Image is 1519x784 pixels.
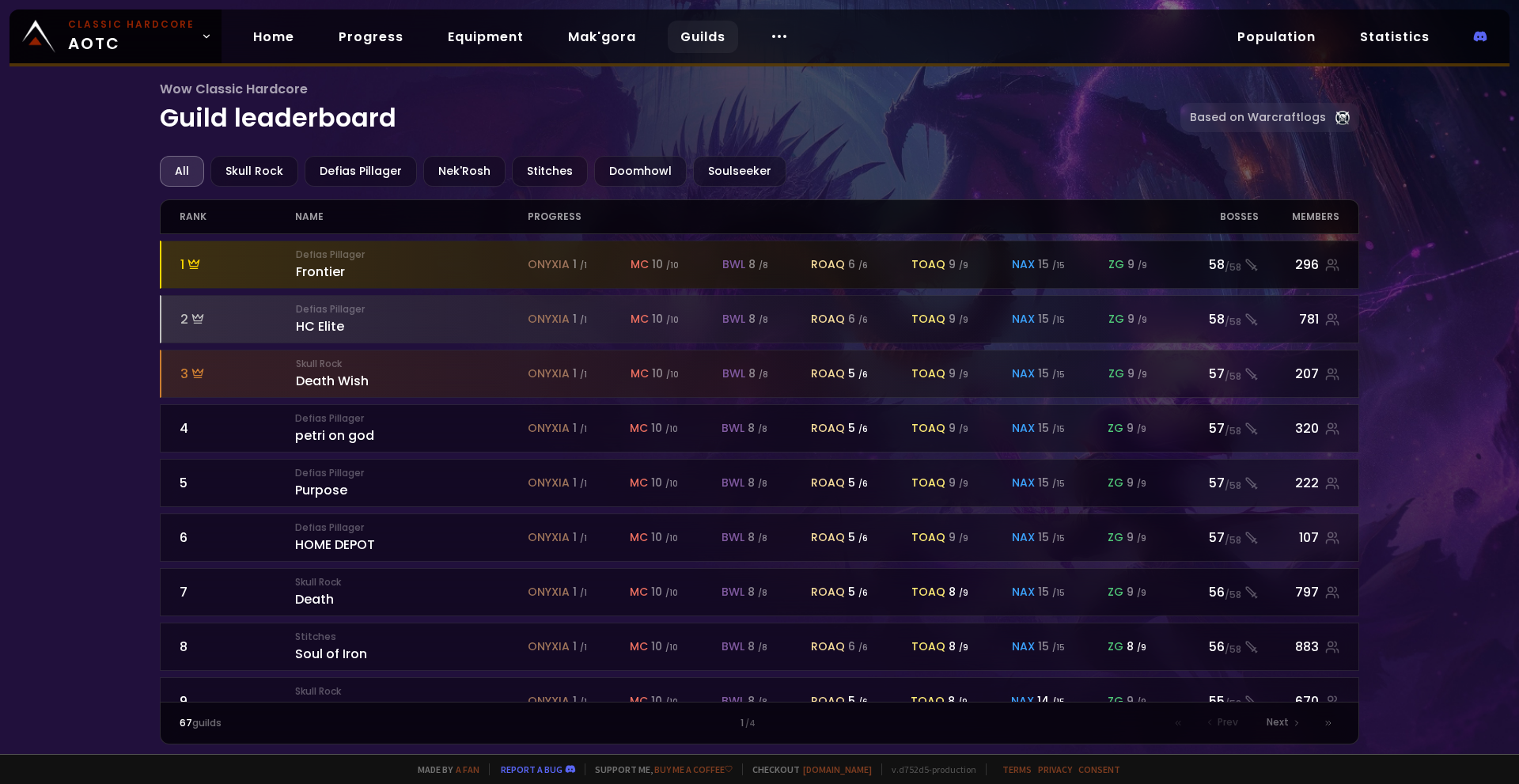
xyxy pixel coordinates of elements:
small: / 6 [858,587,868,599]
span: toaq [911,420,945,437]
div: 15 [1038,420,1065,437]
a: Home [241,21,307,53]
div: 1 [573,693,587,710]
small: / 10 [665,696,678,708]
small: / 58 [1225,424,1241,438]
div: 57 [1165,473,1258,493]
div: 9 [949,529,968,546]
span: toaq [911,693,945,710]
span: mc [630,475,648,491]
div: 9 [949,420,968,437]
small: / 8 [758,696,767,708]
small: / 9 [1137,696,1146,708]
small: / 6 [858,478,868,490]
span: Checkout [742,763,872,775]
span: mc [630,529,648,546]
div: 55 [1165,691,1258,711]
span: toaq [911,529,945,546]
div: 57 [1165,528,1258,547]
span: onyxia [528,638,570,655]
div: 10 [651,584,678,600]
span: onyxia [528,693,570,710]
small: / 8 [759,259,768,271]
div: 7 [180,582,296,602]
small: / 6 [858,696,868,708]
div: 14 [1037,693,1065,710]
div: 8 [748,256,768,273]
div: 10 [652,365,679,382]
div: 10 [652,311,679,328]
div: 3 [180,364,297,384]
a: 7Skull RockDeathonyxia 1 /1mc 10 /10bwl 8 /8roaq 5 /6toaq 8 /9nax 15 /15zg 9 /956/58797 [160,568,1360,616]
div: 296 [1259,255,1340,275]
div: 8 [949,638,968,655]
div: 6 [848,638,868,655]
span: zg [1108,420,1123,437]
small: / 10 [665,532,678,544]
div: Nek'Rosh [423,156,506,187]
div: The Exiles [295,684,527,718]
div: petri on god [295,411,527,445]
div: Death [295,575,527,609]
div: 15 [1038,256,1065,273]
small: / 9 [1137,532,1146,544]
div: 8 [748,475,767,491]
span: nax [1012,420,1035,437]
span: mc [630,693,648,710]
small: / 8 [758,532,767,544]
small: / 15 [1052,259,1065,271]
div: 9 [1127,529,1146,546]
div: 9 [1127,311,1147,328]
a: Based on Warcraftlogs [1180,103,1359,132]
small: Skull Rock [295,684,527,699]
small: / 15 [1052,478,1065,490]
small: / 9 [1137,587,1146,599]
div: 797 [1259,582,1340,602]
a: Mak'gora [555,21,649,53]
div: 9 [1127,584,1146,600]
img: Warcraftlog [1335,111,1350,125]
small: / 9 [1138,259,1147,271]
div: 8 [949,584,968,600]
div: 15 [1038,638,1065,655]
div: 5 [848,529,868,546]
small: Skull Rock [296,357,528,371]
div: 56 [1165,637,1258,657]
a: 2Defias PillagerHC Eliteonyxia 1 /1mc 10 /10bwl 8 /8roaq 6 /6toaq 9 /9nax 15 /15zg 9 /958/58781 [160,295,1360,343]
span: zg [1108,256,1124,273]
span: onyxia [528,420,570,437]
div: 8 [1127,638,1146,655]
span: roaq [811,693,845,710]
small: / 9 [959,259,968,271]
small: Classic Hardcore [68,17,195,32]
small: Defias Pillager [295,521,527,535]
small: Stitches [295,630,527,644]
small: / 10 [666,314,679,326]
span: toaq [911,311,945,328]
small: / 1 [580,696,587,708]
div: 15 [1038,475,1065,491]
small: / 58 [1225,369,1241,384]
div: 58 [1166,309,1259,329]
div: 10 [651,529,678,546]
a: 6Defias PillagerHOME DEPOTonyxia 1 /1mc 10 /10bwl 8 /8roaq 5 /6toaq 9 /9nax 15 /15zg 9 /957/58107 [160,513,1360,562]
a: Privacy [1038,763,1072,775]
span: bwl [722,256,745,273]
div: 5 [848,475,868,491]
div: 6 [848,256,868,273]
span: onyxia [528,584,570,600]
small: / 58 [1225,315,1241,329]
div: 10 [652,256,679,273]
div: All [160,156,204,187]
small: / 10 [665,642,678,653]
div: 2 [180,309,297,329]
div: 8 [748,311,768,328]
div: 9 [1127,420,1146,437]
div: name [295,200,527,233]
div: 4 [180,419,296,438]
div: guilds [180,716,470,730]
span: mc [630,584,648,600]
span: roaq [811,256,845,273]
small: / 9 [959,532,968,544]
a: Report a bug [501,763,563,775]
